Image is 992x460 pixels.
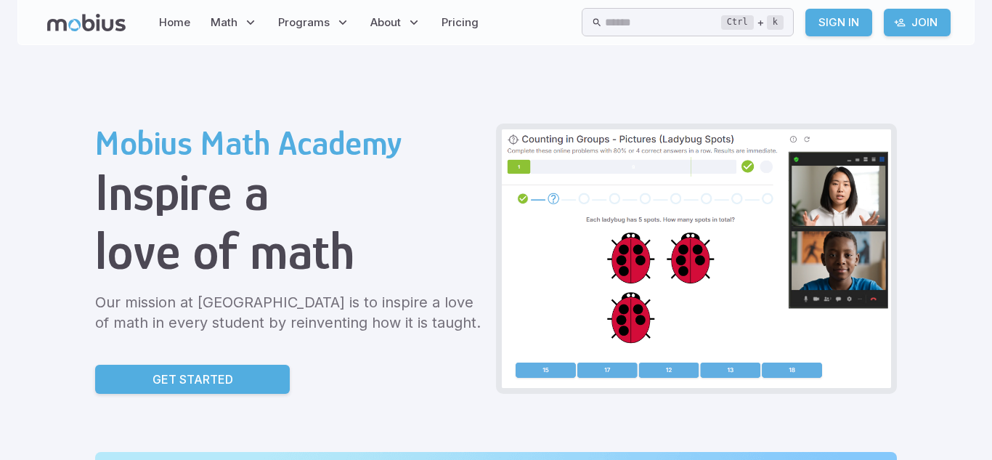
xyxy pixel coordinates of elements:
span: Math [211,15,237,31]
kbd: k [767,15,784,30]
p: Get Started [153,371,233,388]
h1: love of math [95,222,484,281]
a: Sign In [805,9,872,36]
span: Programs [278,15,330,31]
a: Pricing [437,6,483,39]
kbd: Ctrl [721,15,754,30]
p: Our mission at [GEOGRAPHIC_DATA] is to inspire a love of math in every student by reinventing how... [95,292,484,333]
a: Get Started [95,365,290,394]
a: Home [155,6,195,39]
h2: Mobius Math Academy [95,124,484,163]
div: + [721,14,784,31]
a: Join [884,9,951,36]
img: Grade 2 Class [502,129,891,388]
h1: Inspire a [95,163,484,222]
span: About [370,15,401,31]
